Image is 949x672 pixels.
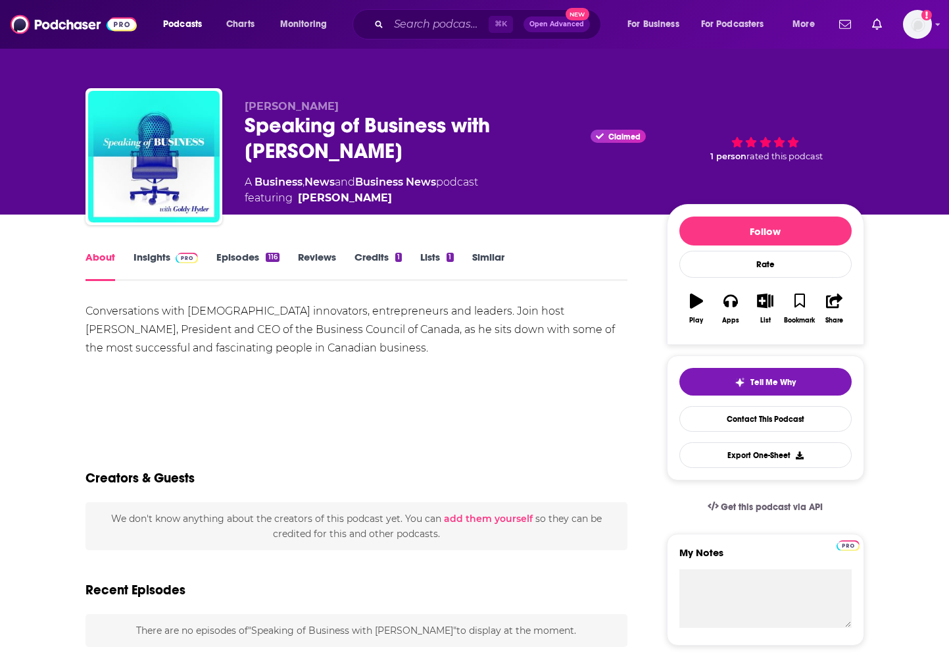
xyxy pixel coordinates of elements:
[266,253,279,262] div: 116
[697,491,834,523] a: Get this podcast via API
[298,190,392,206] a: [PERSON_NAME]
[566,8,589,20] span: New
[867,13,887,36] a: Show notifications dropdown
[667,100,864,182] div: 1 personrated this podcast
[444,513,533,524] button: add them yourself
[618,14,696,35] button: open menu
[693,14,783,35] button: open menu
[627,15,679,34] span: For Business
[111,513,602,539] span: We don't know anything about the creators of this podcast yet . You can so they can be credited f...
[354,251,402,281] a: Credits1
[136,625,576,636] span: There are no episodes of "Speaking of Business with [PERSON_NAME]" to display at the moment.
[679,546,852,569] label: My Notes
[134,251,199,281] a: InsightsPodchaser Pro
[365,9,614,39] div: Search podcasts, credits, & more...
[303,176,304,188] span: ,
[271,14,344,35] button: open menu
[163,15,202,34] span: Podcasts
[218,14,262,35] a: Charts
[701,15,764,34] span: For Podcasters
[792,15,815,34] span: More
[817,285,851,332] button: Share
[389,14,489,35] input: Search podcasts, credits, & more...
[825,317,843,324] div: Share
[837,538,860,551] a: Pro website
[88,91,220,222] img: Speaking of Business with Goldy Hyder
[255,176,303,188] a: Business
[679,406,852,432] a: Contact This Podcast
[304,176,335,188] a: News
[834,13,856,36] a: Show notifications dropdown
[689,317,703,324] div: Play
[154,14,219,35] button: open menu
[679,442,852,468] button: Export One-Sheet
[85,302,628,357] div: Conversations with [DEMOGRAPHIC_DATA] innovators, entrepreneurs and leaders. Join host [PERSON_NA...
[679,251,852,278] div: Rate
[750,377,796,388] span: Tell Me Why
[679,285,714,332] button: Play
[608,134,641,140] span: Claimed
[447,253,453,262] div: 1
[176,253,199,263] img: Podchaser Pro
[921,10,932,20] svg: Add a profile image
[85,582,185,598] h2: Recent Episodes
[710,151,746,161] span: 1 person
[903,10,932,39] span: Logged in as jbbataille
[722,317,739,324] div: Apps
[783,14,831,35] button: open menu
[489,16,513,33] span: ⌘ K
[245,190,478,206] span: featuring
[11,12,137,37] img: Podchaser - Follow, Share and Rate Podcasts
[903,10,932,39] img: User Profile
[679,368,852,396] button: tell me why sparkleTell Me Why
[355,176,436,188] a: Business News
[735,377,745,388] img: tell me why sparkle
[783,285,817,332] button: Bookmark
[280,15,327,34] span: Monitoring
[85,470,195,486] h2: Creators & Guests
[679,217,852,246] button: Follow
[245,100,339,113] span: [PERSON_NAME]
[523,16,590,32] button: Open AdvancedNew
[420,251,453,281] a: Lists1
[472,251,504,281] a: Similar
[529,21,584,28] span: Open Advanced
[85,251,115,281] a: About
[245,174,478,206] div: A podcast
[746,151,823,161] span: rated this podcast
[216,251,279,281] a: Episodes116
[395,253,402,262] div: 1
[760,317,771,324] div: List
[721,502,823,513] span: Get this podcast via API
[226,15,255,34] span: Charts
[335,176,355,188] span: and
[903,10,932,39] button: Show profile menu
[837,540,860,551] img: Podchaser Pro
[714,285,748,332] button: Apps
[748,285,782,332] button: List
[298,251,336,281] a: Reviews
[784,317,815,324] div: Bookmark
